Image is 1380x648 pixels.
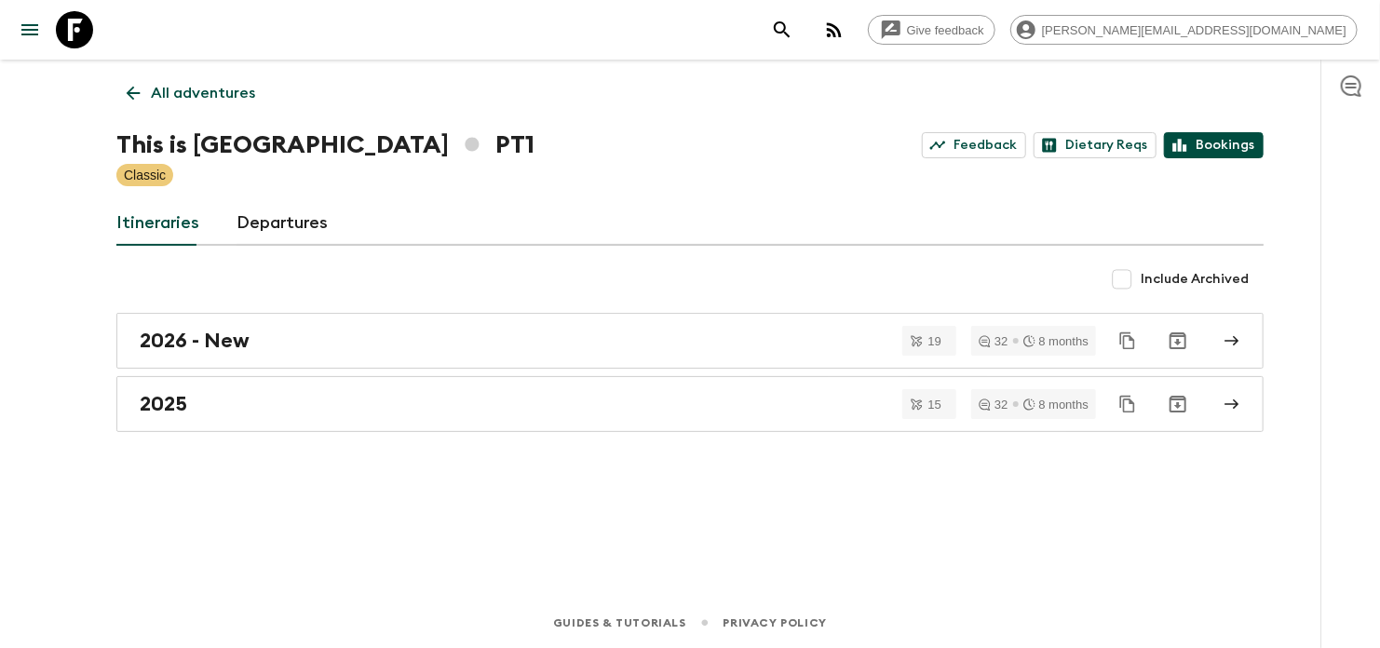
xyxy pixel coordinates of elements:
[151,82,255,104] p: All adventures
[140,392,187,416] h2: 2025
[116,376,1264,432] a: 2025
[1034,132,1157,158] a: Dietary Reqs
[11,11,48,48] button: menu
[1010,15,1358,45] div: [PERSON_NAME][EMAIL_ADDRESS][DOMAIN_NAME]
[979,335,1008,347] div: 32
[237,201,328,246] a: Departures
[124,166,166,184] p: Classic
[1164,132,1264,158] a: Bookings
[116,201,199,246] a: Itineraries
[917,335,953,347] span: 19
[140,329,250,353] h2: 2026 - New
[917,398,953,411] span: 15
[116,74,265,112] a: All adventures
[979,398,1008,411] div: 32
[116,313,1264,369] a: 2026 - New
[922,132,1026,158] a: Feedback
[1023,335,1089,347] div: 8 months
[1159,322,1197,359] button: Archive
[1159,385,1197,423] button: Archive
[1141,270,1249,289] span: Include Archived
[724,613,827,633] a: Privacy Policy
[1111,324,1144,358] button: Duplicate
[553,613,686,633] a: Guides & Tutorials
[1032,23,1357,37] span: [PERSON_NAME][EMAIL_ADDRESS][DOMAIN_NAME]
[1111,387,1144,421] button: Duplicate
[897,23,994,37] span: Give feedback
[764,11,801,48] button: search adventures
[116,127,534,164] h1: This is [GEOGRAPHIC_DATA] PT1
[1023,398,1089,411] div: 8 months
[868,15,995,45] a: Give feedback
